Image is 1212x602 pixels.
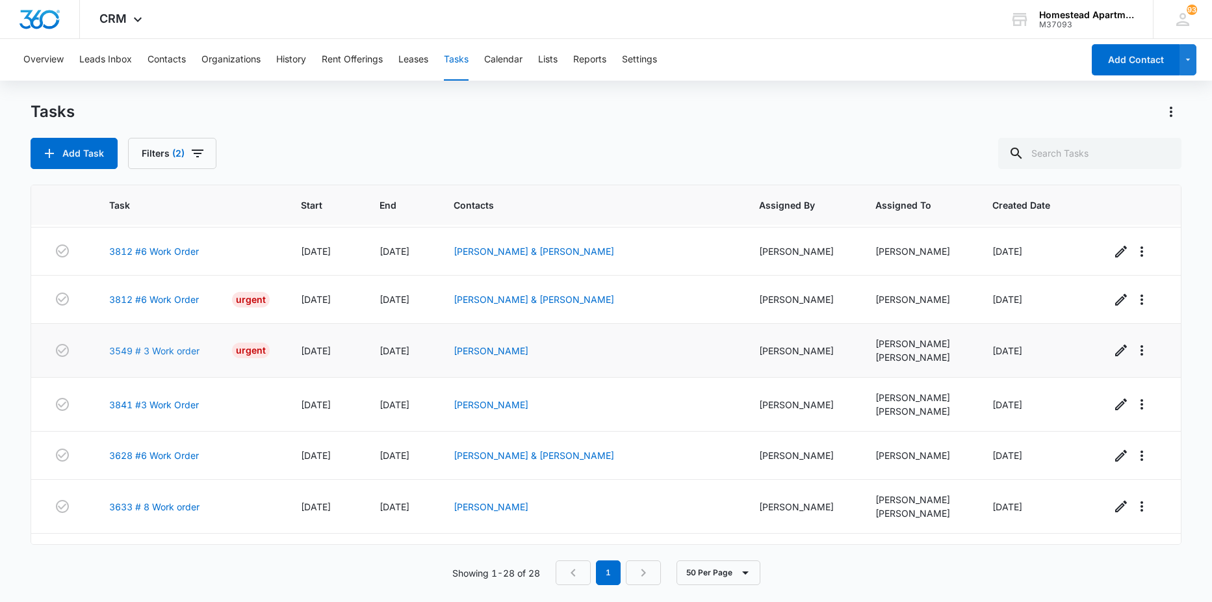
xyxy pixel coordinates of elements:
button: Contacts [148,39,186,81]
a: [PERSON_NAME] & [PERSON_NAME] [454,294,614,305]
span: Assigned By [759,198,825,212]
div: [PERSON_NAME] [875,350,961,364]
span: Contacts [454,198,709,212]
span: [DATE] [992,294,1022,305]
a: 3549 # 3 Work order [109,344,200,358]
p: Showing 1-28 of 28 [452,566,540,580]
span: (2) [172,149,185,158]
button: Rent Offerings [322,39,383,81]
button: Calendar [484,39,522,81]
button: Reports [573,39,606,81]
a: [PERSON_NAME] & [PERSON_NAME] [454,450,614,461]
button: Add Contact [1092,44,1180,75]
div: Urgent [232,292,270,308]
span: [DATE] [380,345,409,356]
span: End [380,198,403,212]
button: Lists [538,39,558,81]
div: [PERSON_NAME] [875,404,961,418]
a: 3633 # 8 Work order [109,500,200,514]
a: [PERSON_NAME] [454,345,528,356]
span: [DATE] [380,501,409,512]
div: [PERSON_NAME] [759,244,844,258]
span: [DATE] [301,399,331,410]
span: CRM [99,12,127,25]
button: Leads Inbox [79,39,132,81]
a: [PERSON_NAME] & [PERSON_NAME] [454,246,614,257]
div: [PERSON_NAME] [759,344,844,358]
span: [DATE] [992,345,1022,356]
span: [DATE] [992,246,1022,257]
span: Created Date [992,198,1061,212]
em: 1 [596,560,621,585]
span: [DATE] [380,450,409,461]
div: [PERSON_NAME] [759,398,844,412]
a: 3628 #6 Work Order [109,449,199,462]
button: History [276,39,306,81]
span: [DATE] [301,294,331,305]
div: [PERSON_NAME] [875,244,961,258]
span: [DATE] [380,399,409,410]
button: Overview [23,39,64,81]
button: Leases [398,39,428,81]
div: [PERSON_NAME] [759,449,844,462]
span: 93 [1187,5,1197,15]
div: [PERSON_NAME] [875,293,961,306]
a: [PERSON_NAME] [454,399,528,410]
span: [DATE] [301,246,331,257]
div: [PERSON_NAME] [759,500,844,514]
a: 3812 #6 Work Order [109,293,199,306]
span: Assigned To [875,198,942,212]
div: [PERSON_NAME] [759,293,844,306]
span: Start [301,198,329,212]
button: Settings [622,39,657,81]
div: account name [1039,10,1134,20]
div: account id [1039,20,1134,29]
span: [DATE] [301,345,331,356]
div: [PERSON_NAME] [875,337,961,350]
button: Filters(2) [128,138,216,169]
button: 50 Per Page [677,560,760,585]
a: [PERSON_NAME] [454,501,528,512]
nav: Pagination [556,560,661,585]
a: 3812 #6 Work Order [109,244,199,258]
span: [DATE] [992,399,1022,410]
span: [DATE] [992,450,1022,461]
button: Organizations [201,39,261,81]
h1: Tasks [31,102,75,122]
div: notifications count [1187,5,1197,15]
span: [DATE] [380,246,409,257]
span: [DATE] [992,501,1022,512]
button: Add Task [31,138,118,169]
div: [PERSON_NAME] [875,449,961,462]
a: 3841 #3 Work Order [109,398,199,412]
span: [DATE] [301,501,331,512]
span: [DATE] [301,450,331,461]
div: [PERSON_NAME] [875,506,961,520]
span: [DATE] [380,294,409,305]
span: Task [109,198,251,212]
button: Actions [1161,101,1181,122]
div: [PERSON_NAME] [875,391,961,404]
button: Tasks [444,39,469,81]
input: Search Tasks [998,138,1181,169]
div: [PERSON_NAME] [875,493,961,506]
div: Urgent [232,343,270,358]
